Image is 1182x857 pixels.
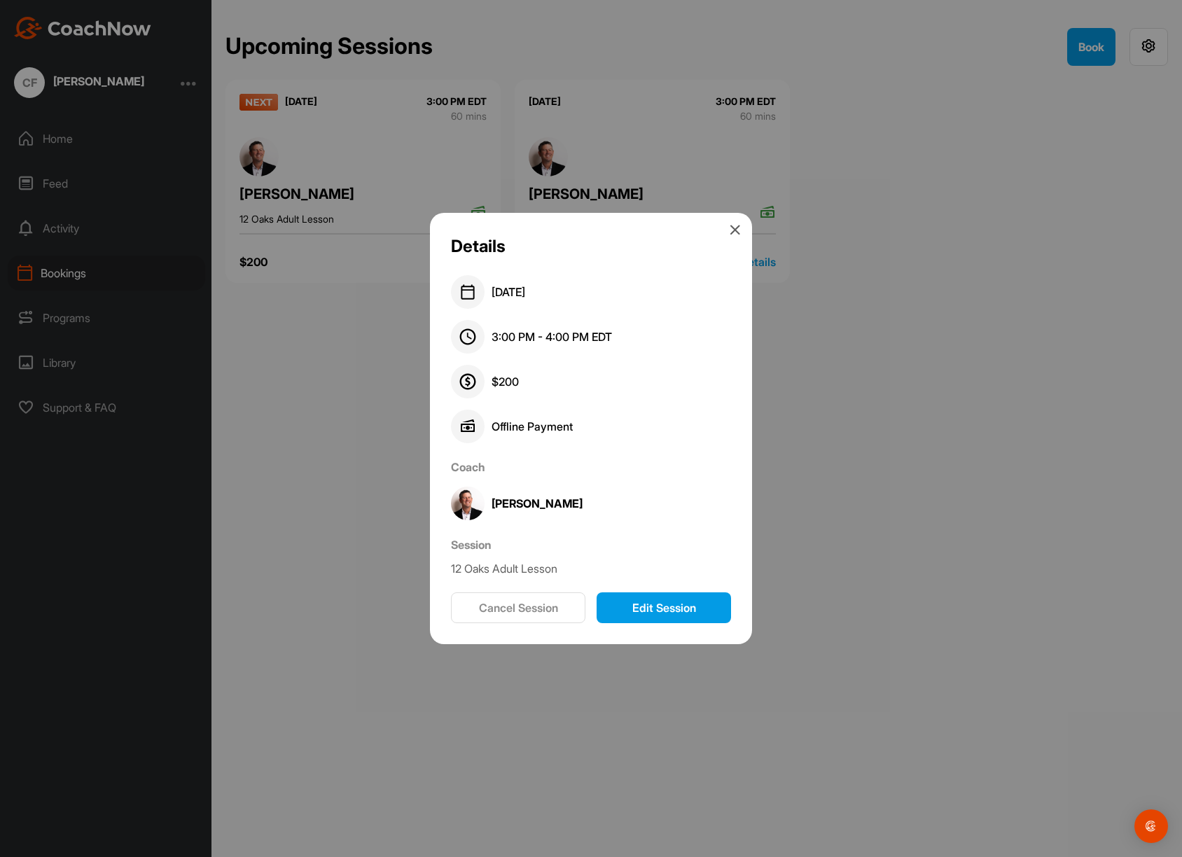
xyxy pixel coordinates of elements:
[451,459,731,475] div: Coach
[492,487,583,520] div: [PERSON_NAME]
[1134,809,1168,843] div: Open Intercom Messenger
[492,275,525,309] div: [DATE]
[492,320,612,354] div: 3:00 PM - 4:00 PM EDT
[451,592,585,623] button: Cancel Session
[492,410,573,443] div: Offline Payment
[451,536,731,553] div: Session
[597,592,731,623] button: Edit Session
[492,365,519,398] div: $ 200
[451,275,476,300] img: date
[451,487,485,520] img: coach
[451,560,731,577] div: 12 Oaks Adult Lesson
[451,410,476,435] img: payment method
[451,365,476,390] img: price
[451,234,506,259] div: Details
[451,320,476,345] img: time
